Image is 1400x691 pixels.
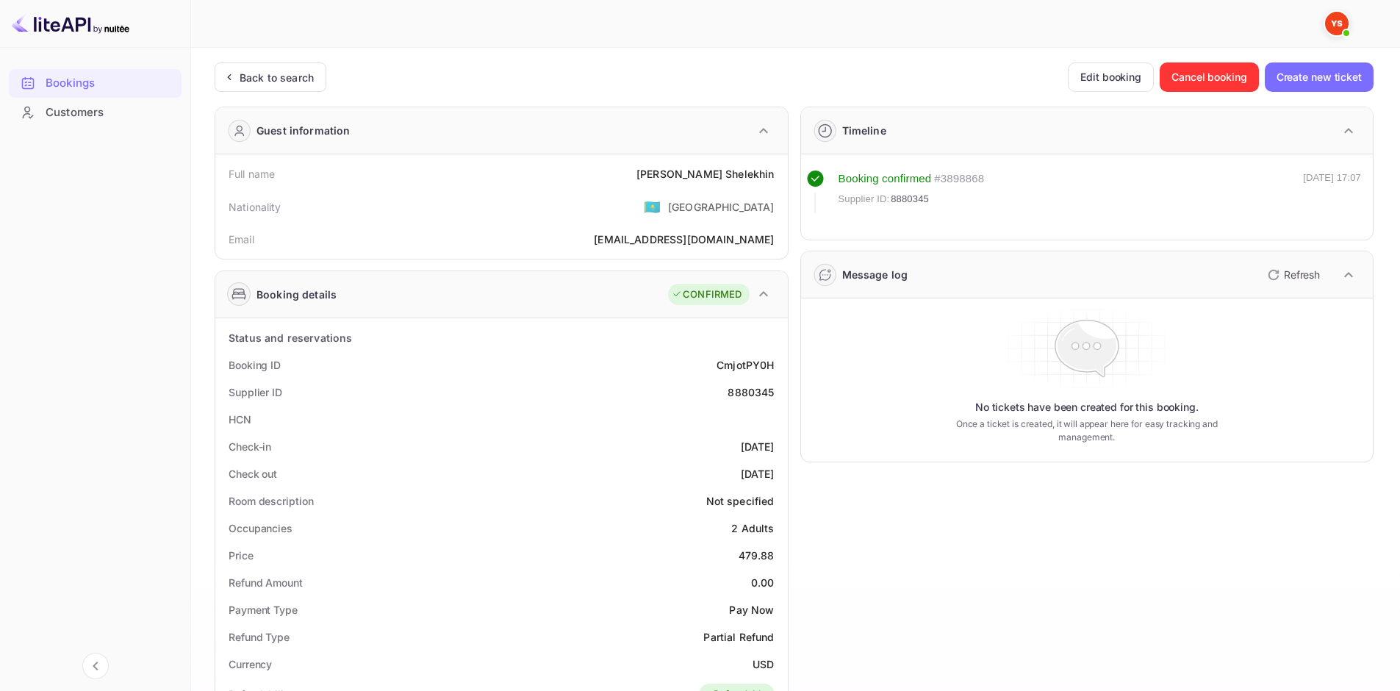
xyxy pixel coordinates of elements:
[229,199,281,215] div: Nationality
[703,629,774,645] div: Partial Refund
[728,384,774,400] div: 8880345
[229,166,275,182] div: Full name
[706,493,775,509] div: Not specified
[751,575,775,590] div: 0.00
[229,602,298,617] div: Payment Type
[240,70,314,85] div: Back to search
[934,171,984,187] div: # 3898868
[729,602,774,617] div: Pay Now
[82,653,109,679] button: Collapse navigation
[12,12,129,35] img: LiteAPI logo
[229,575,303,590] div: Refund Amount
[9,69,182,96] a: Bookings
[1160,62,1259,92] button: Cancel booking
[594,232,774,247] div: [EMAIL_ADDRESS][DOMAIN_NAME]
[1303,171,1361,213] div: [DATE] 17:07
[672,287,742,302] div: CONFIRMED
[256,123,351,138] div: Guest information
[975,400,1199,415] p: No tickets have been created for this booking.
[717,357,774,373] div: CmjotPY0H
[229,629,290,645] div: Refund Type
[668,199,775,215] div: [GEOGRAPHIC_DATA]
[9,99,182,126] a: Customers
[839,192,890,207] span: Supplier ID:
[229,384,282,400] div: Supplier ID
[9,69,182,98] div: Bookings
[644,193,661,220] span: United States
[731,520,774,536] div: 2 Adults
[229,330,352,345] div: Status and reservations
[1265,62,1374,92] button: Create new ticket
[839,171,932,187] div: Booking confirmed
[229,493,313,509] div: Room description
[229,466,277,481] div: Check out
[229,520,292,536] div: Occupancies
[842,267,908,282] div: Message log
[753,656,774,672] div: USD
[229,439,271,454] div: Check-in
[891,192,929,207] span: 8880345
[1259,263,1326,287] button: Refresh
[229,357,281,373] div: Booking ID
[933,418,1241,444] p: Once a ticket is created, it will appear here for easy tracking and management.
[741,466,775,481] div: [DATE]
[1284,267,1320,282] p: Refresh
[229,548,254,563] div: Price
[229,656,272,672] div: Currency
[229,412,251,427] div: HCN
[46,104,174,121] div: Customers
[229,232,254,247] div: Email
[9,99,182,127] div: Customers
[1068,62,1154,92] button: Edit booking
[842,123,886,138] div: Timeline
[46,75,174,92] div: Bookings
[636,166,774,182] div: [PERSON_NAME] Shelekhin
[1325,12,1349,35] img: Yandex Support
[741,439,775,454] div: [DATE]
[739,548,775,563] div: 479.88
[256,287,337,302] div: Booking details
